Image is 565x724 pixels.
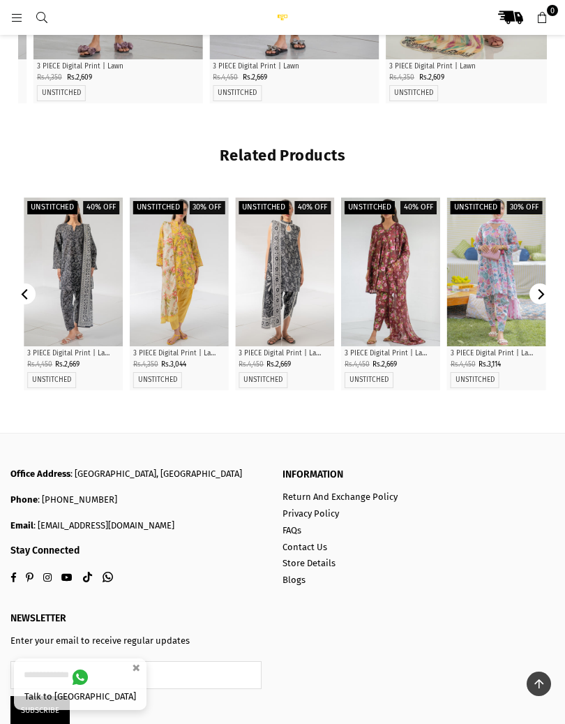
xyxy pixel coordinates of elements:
span: Rs.2,609 [67,73,92,82]
span: Rs.4,350 [389,73,414,82]
label: 40% off [400,201,437,214]
p: 3 PIECE Digital Print | Lawn [133,348,225,359]
a: Store Details [282,558,336,568]
p: 3 PIECE Digital Print | Lawn [27,348,119,359]
span: Rs.3,044 [161,360,186,369]
label: 40% off [294,201,331,214]
label: UNSTITCHED [42,89,81,98]
span: Rs.4,450 [451,360,476,369]
p: 3 PIECE Digital Print | Lawn [451,348,543,359]
p: INFORMATION [282,468,534,481]
a: Talk to [GEOGRAPHIC_DATA] [14,658,146,710]
p: 3 PIECE Digital Print | Lawn [389,61,552,72]
p: : [PHONE_NUMBER] [10,494,262,506]
a: FAQs [282,525,301,535]
a: 0 [529,5,555,30]
p: 3 PIECE Digital Print | Lawn [37,61,199,72]
label: Unstitched [27,201,77,214]
h3: Stay Connected [10,545,262,557]
h2: Related Products [21,146,544,166]
a: Menu [4,12,29,22]
a: Blogs [282,575,306,585]
span: Rs.2,669 [243,73,267,82]
label: UNSTITCHED [138,376,177,385]
a: : [EMAIL_ADDRESS][DOMAIN_NAME] [33,520,174,531]
span: Rs.2,609 [419,73,444,82]
a: Flower Power 3 Piece [130,198,229,346]
label: UNSTITCHED [455,376,495,385]
p: 3 PIECE Digital Print | Lawn | Chiffon Dupatta [345,348,437,359]
a: Contact Us [282,542,327,552]
b: Phone [10,494,38,505]
b: Email [10,520,33,531]
label: UNSTITCHED [218,89,257,98]
p: 3 PIECE Digital Print | Lawn [239,348,331,359]
span: Rs.4,350 [133,360,158,369]
p: 3 PIECE Digital Print | Lawn [213,61,375,72]
span: Rs.2,669 [372,360,397,369]
span: Rs.2,669 [55,360,80,369]
label: Unstitched [345,201,395,214]
b: Office Address [10,468,70,479]
button: Next [529,283,550,304]
span: Rs.4,450 [345,360,370,369]
label: UNSTITCHED [32,376,71,385]
span: Rs.2,669 [266,360,291,369]
a: Privacy Policy [282,508,339,519]
span: Rs.4,450 [239,360,264,369]
button: Subscribe [10,696,70,724]
a: Search [29,12,54,22]
label: Unstitched [451,201,501,214]
label: 30% off [189,201,225,214]
label: 30% off [506,201,542,214]
label: UNSTITCHED [243,376,282,385]
label: UNSTITCHED [394,89,433,98]
a: Foliage 3 Piece [235,198,334,346]
a: Full bloom 3 piece [341,198,440,346]
label: UNSTITCHED [349,376,389,385]
label: Unstitched [133,201,183,214]
a: Dense 3 Piece [24,198,123,346]
label: Unstitched [239,201,289,214]
p: NEWSLETTER [10,612,262,625]
span: Rs.4,450 [213,73,238,82]
span: Rs.3,114 [479,360,501,369]
img: Ego [269,14,296,20]
p: : [GEOGRAPHIC_DATA], [GEOGRAPHIC_DATA] [10,468,262,480]
label: 40% off [83,201,119,214]
span: Rs.4,350 [37,73,62,82]
span: Rs.4,450 [27,360,52,369]
p: Enter your email to receive regular updates [10,635,262,647]
a: Full Bloom 3 Piece [447,198,546,346]
button: × [128,656,144,679]
span: 0 [547,5,558,16]
button: Previous [15,283,36,304]
a: Return And Exchange Policy [282,492,398,502]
